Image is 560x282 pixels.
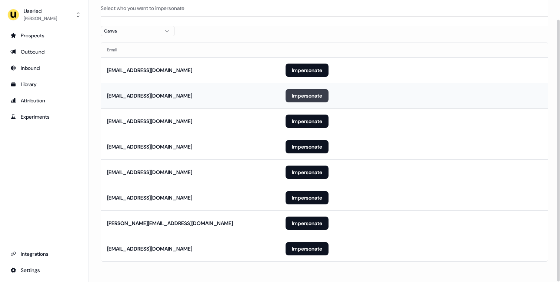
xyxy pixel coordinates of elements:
[6,264,83,276] a: Go to integrations
[107,220,233,227] div: [PERSON_NAME][EMAIL_ADDRESS][DOMAIN_NAME]
[101,4,548,12] p: Select who you want to impersonate
[107,118,192,125] div: [EMAIL_ADDRESS][DOMAIN_NAME]
[10,113,78,120] div: Experiments
[6,30,83,41] a: Go to prospects
[107,67,192,74] div: [EMAIL_ADDRESS][DOMAIN_NAME]
[286,89,329,102] button: Impersonate
[286,166,329,179] button: Impersonate
[6,248,83,260] a: Go to integrations
[10,97,78,104] div: Attribution
[107,143,192,150] div: [EMAIL_ADDRESS][DOMAIN_NAME]
[286,140,329,153] button: Impersonate
[107,92,192,99] div: [EMAIL_ADDRESS][DOMAIN_NAME]
[10,64,78,72] div: Inbound
[286,64,329,77] button: Impersonate
[6,111,83,123] a: Go to experiments
[107,194,192,201] div: [EMAIL_ADDRESS][DOMAIN_NAME]
[6,62,83,74] a: Go to Inbound
[10,266,78,274] div: Settings
[6,6,83,24] button: Userled[PERSON_NAME]
[10,32,78,39] div: Prospects
[24,7,57,15] div: Userled
[101,26,175,36] button: Canva
[6,95,83,106] a: Go to attribution
[104,27,160,35] div: Canva
[6,46,83,58] a: Go to outbound experience
[286,191,329,204] button: Impersonate
[101,43,280,57] th: Email
[107,169,192,176] div: [EMAIL_ADDRESS][DOMAIN_NAME]
[286,242,329,255] button: Impersonate
[286,115,329,128] button: Impersonate
[286,217,329,230] button: Impersonate
[24,15,57,22] div: [PERSON_NAME]
[107,245,192,252] div: [EMAIL_ADDRESS][DOMAIN_NAME]
[10,48,78,55] div: Outbound
[10,81,78,88] div: Library
[6,78,83,90] a: Go to templates
[10,250,78,258] div: Integrations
